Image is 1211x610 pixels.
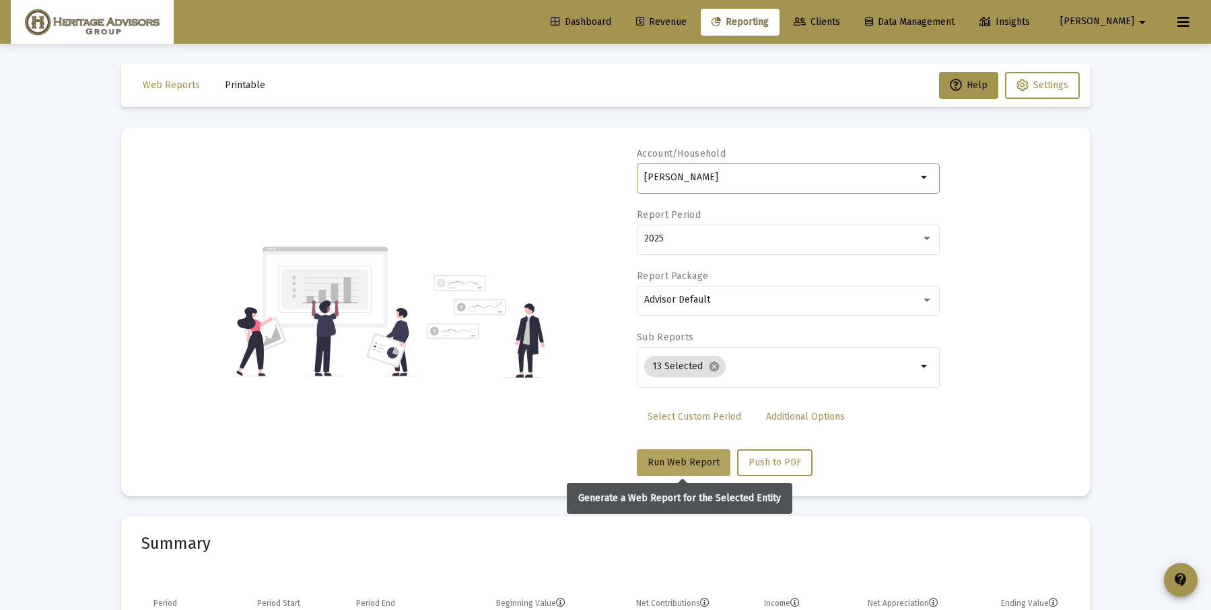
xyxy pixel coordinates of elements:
label: Account/Household [637,148,726,159]
span: Revenue [636,16,687,28]
a: Dashboard [540,9,622,36]
span: Advisor Default [644,294,710,305]
label: Sub Reports [637,332,693,343]
mat-icon: cancel [708,360,720,373]
span: Run Web Report [648,457,720,468]
span: 2025 [644,233,664,244]
span: Web Reports [143,79,200,91]
span: Data Management [865,16,955,28]
button: Printable [214,72,276,99]
div: Period [153,598,177,609]
img: reporting [234,245,419,378]
button: Run Web Report [637,449,730,476]
div: Period End [356,598,395,609]
span: Help [950,79,988,91]
span: Push to PDF [749,457,801,468]
button: Web Reports [132,72,211,99]
button: Settings [1005,72,1080,99]
div: Beginning Value [496,598,565,609]
img: reporting-alt [427,275,545,378]
div: Net Appreciation [868,598,938,609]
button: Help [939,72,998,99]
span: Dashboard [551,16,611,28]
mat-icon: arrow_drop_down [917,169,933,186]
mat-icon: arrow_drop_down [1134,9,1150,36]
label: Report Package [637,270,708,282]
a: Insights [969,9,1041,36]
a: Data Management [854,9,965,36]
span: Printable [225,79,265,91]
mat-chip: 13 Selected [644,356,726,377]
mat-chip-list: Selection [644,353,917,380]
span: Settings [1033,79,1068,91]
span: Additional Options [766,411,845,422]
a: Clients [783,9,851,36]
button: [PERSON_NAME] [1044,8,1167,35]
div: Ending Value [1001,598,1058,609]
div: Net Contributions [636,598,710,609]
span: Reporting [712,16,769,28]
input: Search or select an account or household [644,172,917,183]
div: Income [764,598,800,609]
button: Push to PDF [737,449,812,476]
label: Report Period [637,209,701,221]
span: Select Custom Period [648,411,741,422]
mat-card-title: Summary [141,537,1070,550]
span: [PERSON_NAME] [1060,16,1134,28]
mat-icon: contact_support [1173,572,1189,588]
a: Reporting [701,9,780,36]
span: Clients [794,16,840,28]
mat-icon: arrow_drop_down [917,358,933,375]
img: Dashboard [21,9,164,36]
a: Revenue [625,9,697,36]
div: Period Start [257,598,300,609]
span: Insights [979,16,1030,28]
